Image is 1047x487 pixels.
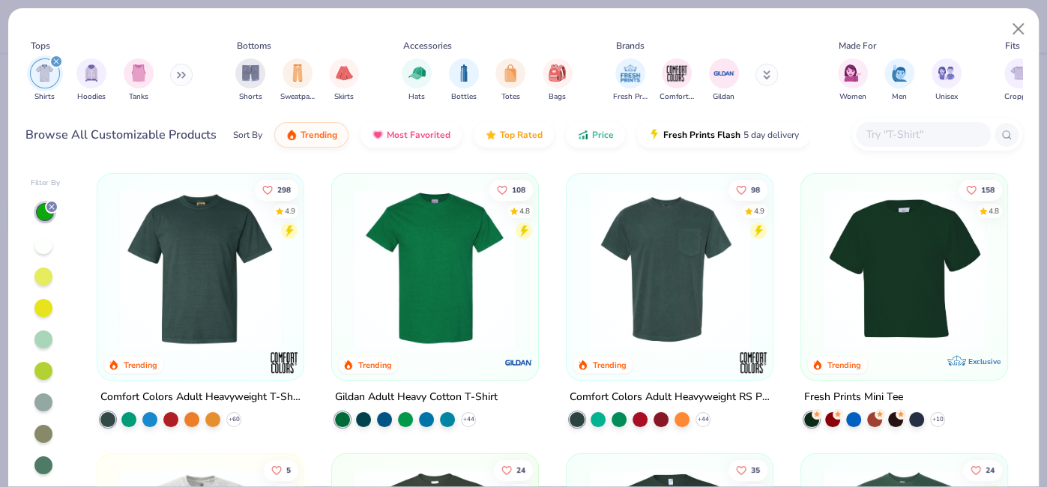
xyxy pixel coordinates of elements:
div: Fits [1005,39,1020,52]
img: TopRated.gif [485,129,497,141]
button: filter button [76,58,106,103]
button: Close [1004,15,1033,43]
div: Bottoms [237,39,271,52]
div: filter for Bottles [449,58,479,103]
div: Sort By [233,128,262,142]
button: Trending [274,122,349,148]
span: 24 [986,466,995,474]
button: Top Rated [474,122,554,148]
div: 4.9 [285,205,295,217]
span: Bottles [451,91,477,103]
div: Tops [31,39,50,52]
span: Price [592,129,614,141]
img: 586e8f5d-578a-4a44-94dc-96a5c3d75698 [582,189,758,350]
button: Price [566,122,625,148]
div: Made For [839,39,876,52]
img: Sweatpants Image [289,64,306,82]
span: Tanks [129,91,148,103]
span: 298 [277,186,291,193]
img: Unisex Image [938,64,955,82]
span: Hats [408,91,425,103]
div: filter for Fresh Prints [613,58,648,103]
span: Cropped [1004,91,1034,103]
button: filter button [1004,58,1034,103]
img: Totes Image [502,64,519,82]
span: Fresh Prints Flash [663,129,740,141]
button: filter button [280,58,315,103]
div: Comfort Colors Adult Heavyweight T-Shirt [100,388,301,407]
div: filter for Hoodies [76,58,106,103]
button: filter button [124,58,154,103]
div: 4.8 [989,205,999,217]
button: filter button [932,58,962,103]
div: filter for Comfort Colors [660,58,694,103]
button: Like [728,179,767,200]
button: Like [489,179,533,200]
button: Most Favorited [360,122,462,148]
div: Filter By [31,178,61,189]
div: Gildan Adult Heavy Cotton T-Shirt [335,388,498,407]
span: + 10 [932,415,944,424]
span: + 44 [698,415,709,424]
span: Most Favorited [387,129,450,141]
span: Sweatpants [280,91,315,103]
button: filter button [449,58,479,103]
div: filter for Bags [543,58,573,103]
div: filter for Skirts [329,58,359,103]
div: filter for Men [884,58,914,103]
button: filter button [838,58,868,103]
button: filter button [709,58,739,103]
span: Skirts [334,91,354,103]
button: Like [255,179,298,200]
img: Men Image [891,64,908,82]
img: 7512f1bb-d61c-4ab7-8623-43805dc33d83 [816,189,992,350]
span: Totes [501,91,520,103]
div: Comfort Colors Adult Heavyweight RS Pocket T-Shirt [570,388,770,407]
span: + 44 [463,415,474,424]
span: Exclusive [968,357,1001,366]
img: Gildan Image [713,62,735,85]
button: filter button [613,58,648,103]
span: Top Rated [500,129,543,141]
div: Browse All Customizable Products [25,126,217,144]
button: Like [728,459,767,480]
button: filter button [495,58,525,103]
span: 108 [512,186,525,193]
span: 35 [751,466,760,474]
div: filter for Totes [495,58,525,103]
span: Hoodies [77,91,106,103]
div: filter for Hats [402,58,432,103]
div: filter for Cropped [1004,58,1034,103]
img: Comfort Colors Image [666,62,688,85]
span: 98 [751,186,760,193]
span: Gildan [713,91,734,103]
div: filter for Gildan [709,58,739,103]
button: Fresh Prints Flash5 day delivery [637,122,810,148]
div: filter for Sweatpants [280,58,315,103]
div: filter for Unisex [932,58,962,103]
img: Skirts Image [336,64,353,82]
span: Bags [549,91,566,103]
div: filter for Tanks [124,58,154,103]
div: filter for Women [838,58,868,103]
img: Bottles Image [456,64,472,82]
img: Women Image [844,64,861,82]
img: Gildan logo [504,348,534,378]
div: 4.9 [754,205,764,217]
span: Shirts [34,91,55,103]
span: Men [892,91,907,103]
img: Comfort Colors logo [269,348,299,378]
span: 24 [516,466,525,474]
img: flash.gif [648,129,660,141]
button: filter button [543,58,573,103]
div: Accessories [403,39,452,52]
span: Unisex [935,91,958,103]
span: 5 [286,466,291,474]
input: Try "T-Shirt" [865,126,980,143]
span: 158 [981,186,995,193]
button: filter button [884,58,914,103]
img: Hoodies Image [83,64,100,82]
div: Fresh Prints Mini Tee [804,388,903,407]
span: Fresh Prints [613,91,648,103]
button: Like [264,459,298,480]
